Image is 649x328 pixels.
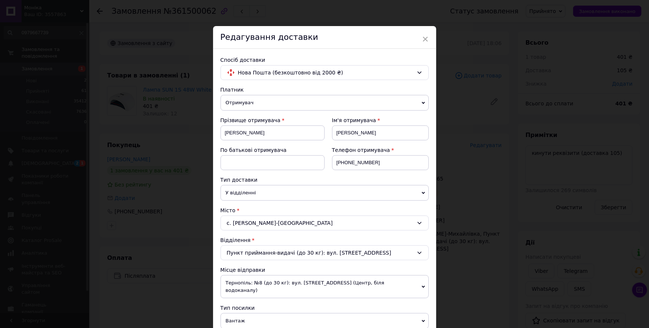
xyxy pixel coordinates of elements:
span: Тип доставки [221,177,258,183]
span: Тернопіль: №8 (до 30 кг): вул. [STREET_ADDRESS] (Центр, біля водоканалу) [221,275,429,298]
span: По батькові отримувача [221,147,287,153]
div: Пункт приймання-видачі (до 30 кг): вул. [STREET_ADDRESS] [221,245,429,260]
div: с. [PERSON_NAME]-[GEOGRAPHIC_DATA] [221,216,429,230]
div: Місто [221,207,429,214]
span: Місце відправки [221,267,266,273]
span: Ім'я отримувача [332,117,376,123]
span: Телефон отримувача [332,147,390,153]
span: У відділенні [221,185,429,201]
span: Платник [221,87,244,93]
span: Нова Пошта (безкоштовно від 2000 ₴) [238,69,414,77]
span: Отримувач [221,95,429,111]
div: Спосіб доставки [221,56,429,64]
input: +380 [332,155,429,170]
div: Редагування доставки [213,26,436,49]
div: Відділення [221,236,429,244]
span: Прізвище отримувача [221,117,281,123]
span: × [422,33,429,45]
span: Тип посилки [221,305,255,311]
